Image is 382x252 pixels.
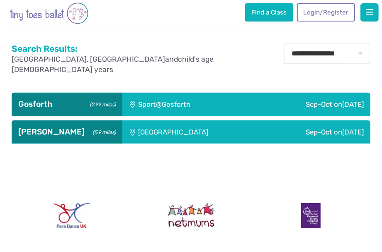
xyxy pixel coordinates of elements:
[122,93,250,116] div: Sport@Gosforth
[87,99,116,108] small: (2.99 miles)
[122,120,263,144] div: [GEOGRAPHIC_DATA]
[245,3,293,22] a: Find a Class
[249,93,370,116] div: Sep-Oct on
[342,128,364,136] span: [DATE]
[342,100,364,108] span: [DATE]
[54,203,89,228] img: Para Dance UK
[12,55,214,74] span: child's age [DEMOGRAPHIC_DATA] years
[12,54,263,74] p: and
[18,127,116,137] h3: [PERSON_NAME]
[18,99,116,109] h3: Gosforth
[263,120,370,144] div: Sep-Oct on
[297,3,355,22] a: Login/Register
[90,127,116,136] small: (5.9 miles)
[10,2,88,25] img: tiny toes ballet
[12,55,165,63] span: [GEOGRAPHIC_DATA], [GEOGRAPHIC_DATA]
[12,43,263,54] h2: Search Results:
